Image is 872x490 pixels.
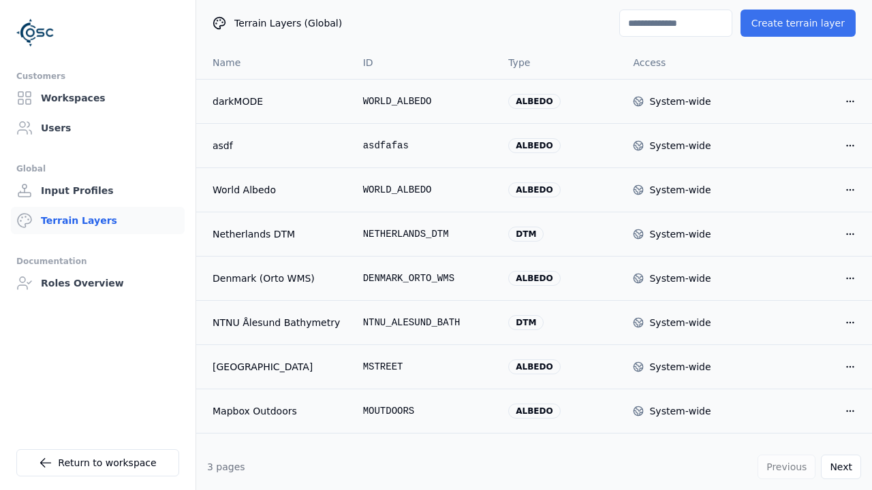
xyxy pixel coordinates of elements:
[508,227,544,242] div: dtm
[363,316,487,329] div: NTNU_ALESUND_BATH
[508,182,560,197] div: albedo
[16,253,179,269] div: Documentation
[363,360,487,374] div: MSTREET
[213,316,341,329] a: NTNU Ålesund Bathymetry
[11,114,185,142] a: Users
[363,404,487,418] div: MOUTDOORS
[363,227,487,241] div: NETHERLANDS_DTM
[508,138,560,153] div: albedo
[11,207,185,234] a: Terrain Layers
[649,272,711,285] div: System-wide
[207,461,245,472] span: 3 pages
[213,183,341,197] a: World Albedo
[622,46,747,79] th: Access
[821,455,861,479] button: Next
[213,139,341,152] a: asdf
[649,183,711,197] div: System-wide
[363,139,487,152] div: asdfafas
[234,16,342,30] span: Terrain Layers (Global)
[649,404,711,418] div: System-wide
[508,271,560,286] div: albedo
[508,404,560,419] div: albedo
[363,272,487,285] div: DENMARK_ORTO_WMS
[741,10,856,37] button: Create terrain layer
[213,95,341,108] a: darkMODE
[497,46,622,79] th: Type
[196,46,352,79] th: Name
[649,360,711,374] div: System-wide
[213,360,341,374] a: [GEOGRAPHIC_DATA]
[649,139,711,152] div: System-wide
[363,95,487,108] div: WORLD_ALBEDO
[213,227,341,241] a: Netherlands DTM
[213,272,341,285] a: Denmark (Orto WMS)
[363,183,487,197] div: WORLD_ALBEDO
[11,84,185,112] a: Workspaces
[16,14,54,52] img: Logo
[649,95,711,108] div: System-wide
[508,359,560,374] div: albedo
[508,315,544,330] div: dtm
[352,46,498,79] th: ID
[11,177,185,204] a: Input Profiles
[16,68,179,84] div: Customers
[11,269,185,297] a: Roles Overview
[16,449,179,476] a: Return to workspace
[213,404,341,418] a: Mapbox Outdoors
[649,316,711,329] div: System-wide
[508,94,560,109] div: albedo
[16,161,179,177] div: Global
[649,227,711,241] div: System-wide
